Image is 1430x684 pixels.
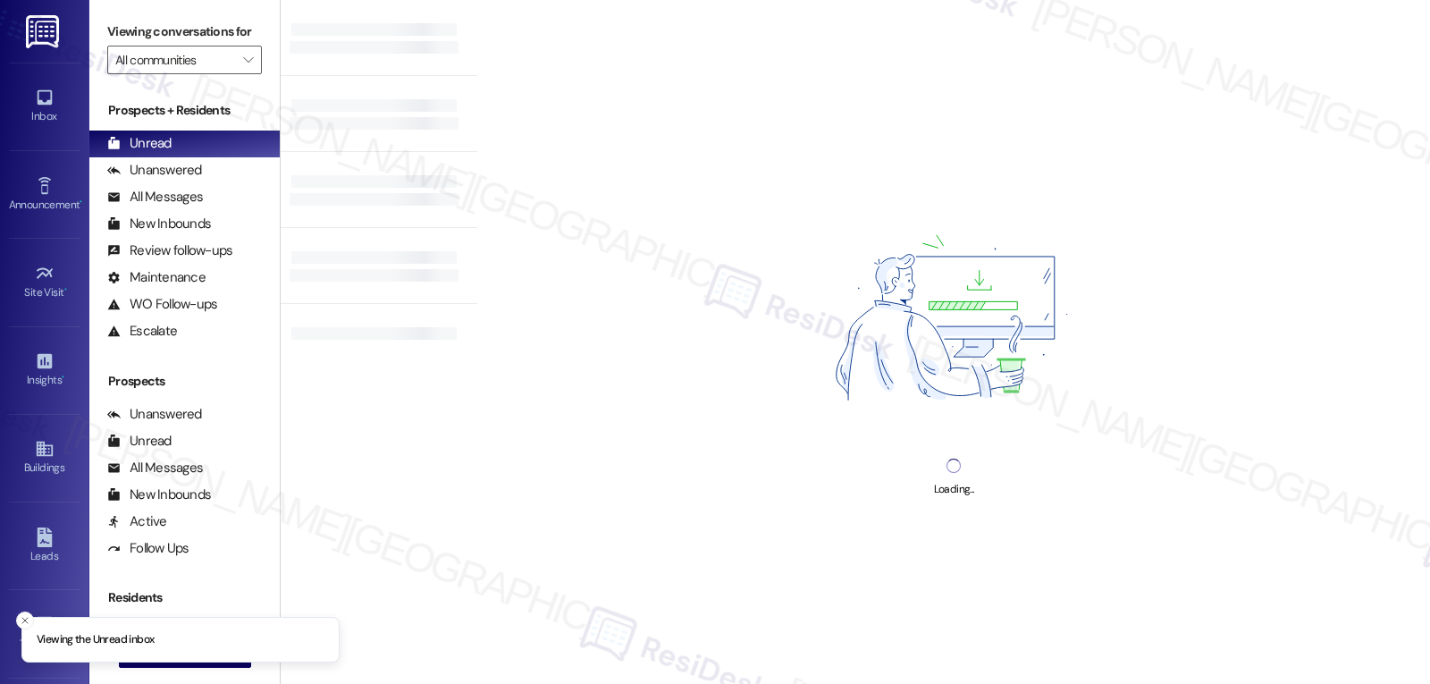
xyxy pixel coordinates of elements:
[64,283,67,296] span: •
[107,322,177,341] div: Escalate
[9,82,80,131] a: Inbox
[107,459,203,477] div: All Messages
[934,480,974,499] div: Loading...
[107,215,211,233] div: New Inbounds
[9,346,80,394] a: Insights •
[107,188,203,207] div: All Messages
[89,101,280,120] div: Prospects + Residents
[243,53,253,67] i: 
[16,612,34,629] button: Close toast
[107,18,262,46] label: Viewing conversations for
[9,522,80,570] a: Leads
[107,268,206,287] div: Maintenance
[9,610,80,658] a: Templates •
[26,15,63,48] img: ResiDesk Logo
[37,632,154,648] p: Viewing the Unread inbox
[107,405,202,424] div: Unanswered
[107,295,217,314] div: WO Follow-ups
[89,372,280,391] div: Prospects
[107,432,172,451] div: Unread
[115,46,233,74] input: All communities
[62,371,64,384] span: •
[9,434,80,482] a: Buildings
[107,486,211,504] div: New Inbounds
[107,539,189,558] div: Follow Ups
[9,258,80,307] a: Site Visit •
[107,241,232,260] div: Review follow-ups
[89,588,280,607] div: Residents
[107,161,202,180] div: Unanswered
[80,196,82,208] span: •
[107,512,167,531] div: Active
[107,134,172,153] div: Unread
